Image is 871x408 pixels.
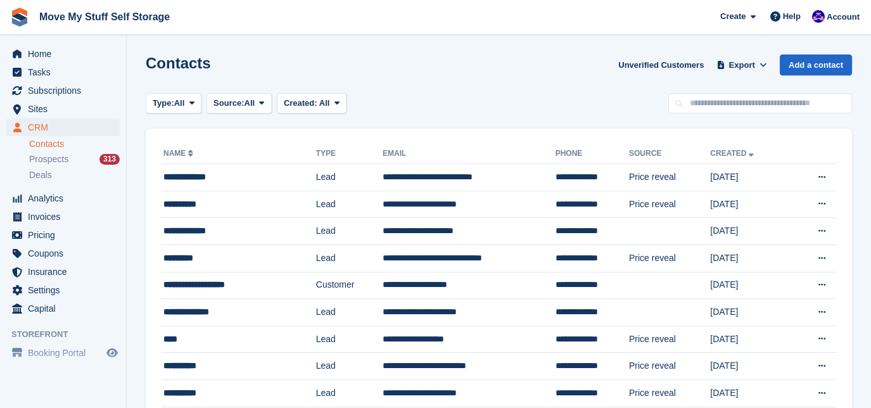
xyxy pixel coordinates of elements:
[213,97,244,110] span: Source:
[105,345,120,360] a: Preview store
[174,97,185,110] span: All
[153,97,174,110] span: Type:
[316,272,383,299] td: Customer
[6,118,120,136] a: menu
[6,63,120,81] a: menu
[146,93,201,114] button: Type: All
[629,326,710,353] td: Price reveal
[783,10,801,23] span: Help
[28,208,104,226] span: Invoices
[710,149,756,158] a: Created
[316,245,383,272] td: Lead
[629,164,710,191] td: Price reveal
[11,328,126,341] span: Storefront
[28,189,104,207] span: Analytics
[28,263,104,281] span: Insurance
[99,154,120,165] div: 313
[6,100,120,118] a: menu
[277,93,346,114] button: Created: All
[28,100,104,118] span: Sites
[710,353,791,380] td: [DATE]
[316,379,383,407] td: Lead
[6,45,120,63] a: menu
[29,169,120,182] a: Deals
[29,153,68,165] span: Prospects
[6,344,120,362] a: menu
[6,82,120,99] a: menu
[613,54,709,75] a: Unverified Customers
[28,45,104,63] span: Home
[28,344,104,362] span: Booking Portal
[729,59,755,72] span: Export
[629,144,710,164] th: Source
[812,10,825,23] img: Jade Whetnall
[316,299,383,326] td: Lead
[29,169,52,181] span: Deals
[6,281,120,299] a: menu
[29,138,120,150] a: Contacts
[710,272,791,299] td: [DATE]
[316,164,383,191] td: Lead
[6,245,120,262] a: menu
[10,8,29,27] img: stora-icon-8386f47178a22dfd0bd8f6a31ec36ba5ce8667c1dd55bd0f319d3a0aa187defe.svg
[556,144,629,164] th: Phone
[714,54,770,75] button: Export
[29,153,120,166] a: Prospects 313
[245,97,255,110] span: All
[6,226,120,244] a: menu
[28,226,104,244] span: Pricing
[629,353,710,380] td: Price reveal
[28,300,104,317] span: Capital
[710,164,791,191] td: [DATE]
[28,281,104,299] span: Settings
[6,263,120,281] a: menu
[383,144,556,164] th: Email
[34,6,175,27] a: Move My Stuff Self Storage
[28,118,104,136] span: CRM
[319,98,330,108] span: All
[28,245,104,262] span: Coupons
[629,191,710,218] td: Price reveal
[284,98,317,108] span: Created:
[6,189,120,207] a: menu
[207,93,272,114] button: Source: All
[6,300,120,317] a: menu
[163,149,196,158] a: Name
[629,379,710,407] td: Price reveal
[28,82,104,99] span: Subscriptions
[629,245,710,272] td: Price reveal
[316,353,383,380] td: Lead
[146,54,211,72] h1: Contacts
[28,63,104,81] span: Tasks
[316,191,383,218] td: Lead
[720,10,746,23] span: Create
[710,245,791,272] td: [DATE]
[6,208,120,226] a: menu
[710,326,791,353] td: [DATE]
[827,11,860,23] span: Account
[710,299,791,326] td: [DATE]
[316,144,383,164] th: Type
[780,54,852,75] a: Add a contact
[710,218,791,245] td: [DATE]
[710,379,791,407] td: [DATE]
[316,218,383,245] td: Lead
[710,191,791,218] td: [DATE]
[316,326,383,353] td: Lead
